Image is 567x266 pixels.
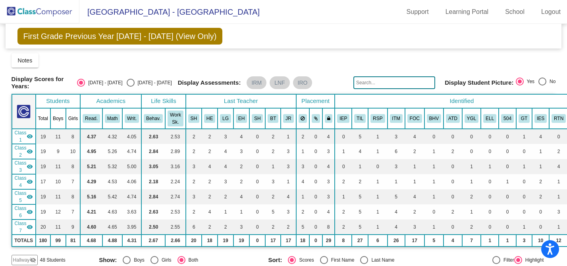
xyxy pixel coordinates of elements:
td: 2 [265,129,281,144]
td: 0 [249,204,265,219]
td: 4 [322,129,335,144]
td: 7 [66,174,81,189]
td: 1 [462,204,481,219]
td: 1 [368,189,387,204]
mat-chip: LNF [270,76,289,89]
th: Julia Reeter [281,108,296,129]
td: 11 [50,189,66,204]
td: 0 [368,159,387,174]
th: Boys [50,108,66,129]
td: 0 [516,174,532,189]
td: 1 [335,189,352,204]
th: Behavior Plan/Issue [424,108,444,129]
td: 1 [368,174,387,189]
td: 9 [50,144,66,159]
td: 0 [516,204,532,219]
td: 0 [481,189,499,204]
td: 0 [444,159,462,174]
div: No [546,78,555,85]
td: 1 [281,129,296,144]
td: 1 [499,174,516,189]
td: 4 [202,159,218,174]
button: RTN [552,114,566,123]
td: 2 [532,189,549,204]
td: 0 [499,159,516,174]
td: 2 [462,189,481,204]
td: 1 [516,129,532,144]
mat-radio-group: Select an option [77,79,172,87]
td: 2.74 [165,189,185,204]
td: 4 [352,144,368,159]
td: 4.32 [102,129,122,144]
td: 1 [481,159,499,174]
td: 11 [50,159,66,174]
td: 2 [202,129,218,144]
td: 0 [444,129,462,144]
td: 8 [66,159,81,174]
td: 7 [66,204,81,219]
td: 2.84 [141,189,165,204]
td: 2 [405,144,424,159]
td: 2.53 [165,204,185,219]
td: Shelby Rains - No Class Name [12,204,36,219]
th: Young for grade level [462,108,481,129]
span: First Grade Previous Year [DATE] - [DATE] (View Only) [17,28,223,45]
td: 3.95 [122,219,141,235]
td: 19 [36,159,50,174]
td: 0 [249,159,265,174]
button: Math [105,114,120,123]
span: Notes [18,57,33,64]
td: 19 [36,189,50,204]
td: 3 [281,144,296,159]
td: 0 [499,189,516,204]
td: 3 [322,189,335,204]
td: 12 [50,204,66,219]
td: 5.42 [102,189,122,204]
td: 4 [218,144,233,159]
th: Academics [80,94,141,108]
td: 3 [281,204,296,219]
td: 1 [265,159,281,174]
td: 4 [218,159,233,174]
td: 1 [516,159,532,174]
th: Lindsey Goad [218,108,233,129]
td: 4 [233,129,249,144]
td: 0 [249,144,265,159]
td: 17 [36,174,50,189]
td: 2.50 [141,219,165,235]
td: 5 [265,204,281,219]
td: 10 [66,144,81,159]
td: 0 [499,144,516,159]
span: Class 6 [15,205,27,219]
td: 0 [444,174,462,189]
td: 4.06 [122,174,141,189]
td: 1 [281,174,296,189]
td: 0 [309,144,322,159]
th: Attendance Issues [444,108,462,129]
th: Shelby Heckman [249,108,265,129]
th: Keep away students [296,108,310,129]
td: 1 [368,129,387,144]
td: 0 [481,129,499,144]
td: 5 [296,219,310,235]
td: 3.63 [122,204,141,219]
td: 3 [322,174,335,189]
th: Individualized Education Plan [335,108,352,129]
span: Class 5 [15,190,27,204]
td: 3 [388,129,405,144]
td: 1 [296,144,310,159]
th: Girls [66,108,81,129]
td: 0 [309,129,322,144]
td: 1 [233,204,249,219]
td: 11 [50,219,66,235]
td: 5 [352,189,368,204]
button: ATD [446,114,460,123]
td: 2 [186,174,202,189]
td: Madison Book - No Class Name [12,159,36,174]
mat-icon: visibility [27,179,33,185]
td: 3 [218,174,233,189]
span: Class 4 [15,175,27,189]
button: Notes [12,53,39,68]
mat-icon: visibility [27,194,33,200]
button: FOC [407,114,422,123]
